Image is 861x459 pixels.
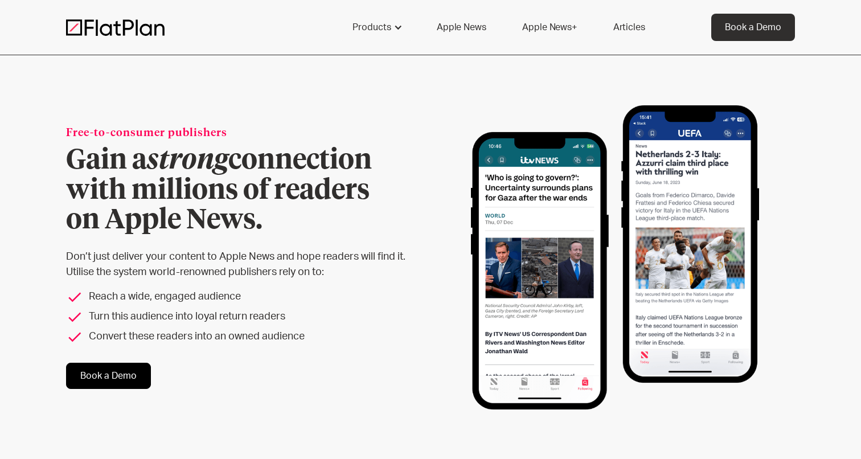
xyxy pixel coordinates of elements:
div: Products [339,14,414,41]
a: Apple News+ [509,14,590,41]
h1: Gain a connection with millions of readers on Apple News. [66,146,426,236]
li: Convert these readers into an owned audience [66,329,426,345]
a: Book a Demo [66,363,151,389]
li: Turn this audience into loyal return readers [66,309,426,325]
a: Book a Demo [711,14,795,41]
a: Apple News [423,14,499,41]
div: Book a Demo [725,21,781,34]
li: Reach a wide, engaged audience [66,289,426,305]
p: Don’t just deliver your content to Apple News and hope readers will find it. Utilise the system w... [66,249,426,280]
a: Articles [600,14,659,41]
div: Free-to-consumer publishers [66,126,426,141]
em: strong [147,147,228,174]
div: Products [352,21,391,34]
